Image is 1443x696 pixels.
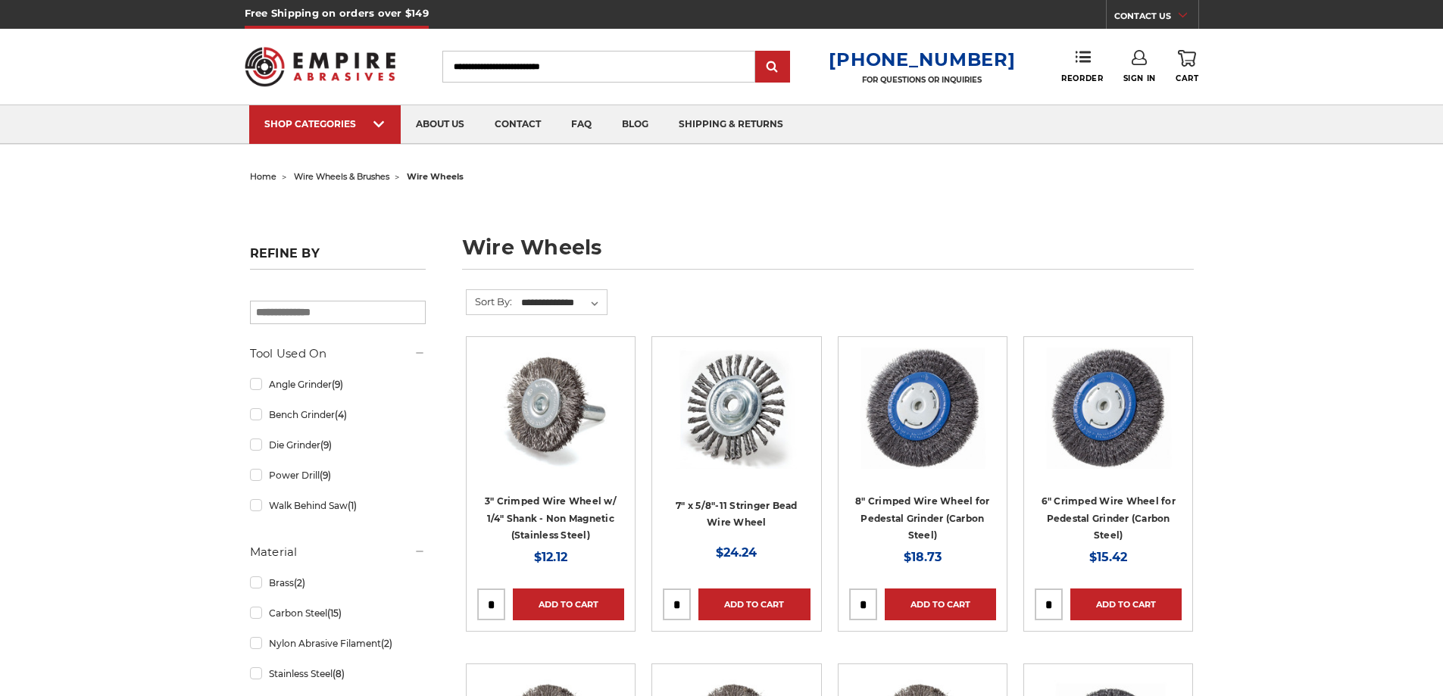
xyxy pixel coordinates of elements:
[467,290,512,313] label: Sort By:
[664,105,798,144] a: shipping & returns
[250,401,426,428] a: Bench Grinder
[556,105,607,144] a: faq
[1035,348,1182,495] a: 6" Crimped Wire Wheel for Pedestal Grinder
[250,600,426,626] a: Carbon Steel
[250,246,426,270] h5: Refine by
[829,48,1015,70] a: [PHONE_NUMBER]
[1042,495,1176,541] a: 6" Crimped Wire Wheel for Pedestal Grinder (Carbon Steel)
[716,545,757,560] span: $24.24
[676,500,798,529] a: 7" x 5/8"-11 Stringer Bead Wire Wheel
[855,495,989,541] a: 8" Crimped Wire Wheel for Pedestal Grinder (Carbon Steel)
[849,348,996,495] a: 8" Crimped Wire Wheel for Pedestal Grinder
[294,577,305,588] span: (2)
[1176,50,1198,83] a: Cart
[1061,73,1103,83] span: Reorder
[335,409,347,420] span: (4)
[407,171,464,182] span: wire wheels
[250,371,426,398] a: Angle Grinder
[250,492,426,519] a: Walk Behind Saw
[250,543,426,561] h5: Material
[513,588,624,620] a: Add to Cart
[327,607,342,619] span: (15)
[479,105,556,144] a: contact
[698,588,810,620] a: Add to Cart
[885,588,996,620] a: Add to Cart
[333,668,345,679] span: (8)
[1176,73,1198,83] span: Cart
[904,550,942,564] span: $18.73
[320,439,332,451] span: (9)
[250,462,426,488] a: Power Drill
[1045,348,1172,469] img: 6" Crimped Wire Wheel for Pedestal Grinder
[477,348,624,495] a: Crimped Wire Wheel with Shank Non Magnetic
[859,348,986,469] img: 8" Crimped Wire Wheel for Pedestal Grinder
[250,345,426,363] h5: Tool Used On
[1123,73,1156,83] span: Sign In
[534,550,567,564] span: $12.12
[320,470,331,481] span: (9)
[294,171,389,182] a: wire wheels & brushes
[1114,8,1198,29] a: CONTACT US
[462,237,1194,270] h1: wire wheels
[401,105,479,144] a: about us
[381,638,392,649] span: (2)
[676,348,797,469] img: 7" x 5/8"-11 Stringer Bead Wire Wheel
[250,570,426,596] a: Brass
[332,379,343,390] span: (9)
[607,105,664,144] a: blog
[663,348,810,495] a: 7" x 5/8"-11 Stringer Bead Wire Wheel
[250,432,426,458] a: Die Grinder
[1070,588,1182,620] a: Add to Cart
[757,52,788,83] input: Submit
[490,348,611,469] img: Crimped Wire Wheel with Shank Non Magnetic
[250,660,426,687] a: Stainless Steel
[519,292,607,314] select: Sort By:
[245,37,396,96] img: Empire Abrasives
[485,495,617,541] a: 3" Crimped Wire Wheel w/ 1/4" Shank - Non Magnetic (Stainless Steel)
[264,118,386,130] div: SHOP CATEGORIES
[1089,550,1127,564] span: $15.42
[250,171,276,182] a: home
[250,630,426,657] a: Nylon Abrasive Filament
[829,75,1015,85] p: FOR QUESTIONS OR INQUIRIES
[1061,50,1103,83] a: Reorder
[348,500,357,511] span: (1)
